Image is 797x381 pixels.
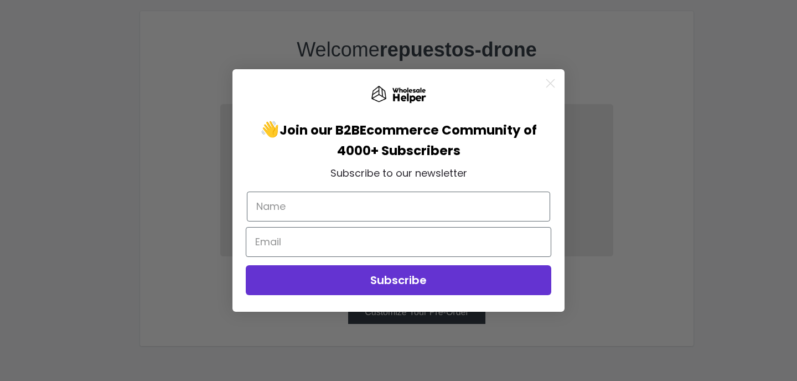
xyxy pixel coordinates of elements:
[280,121,360,139] span: Join our B2B
[246,265,551,295] button: Subscribe
[260,119,360,140] span: 👋
[330,166,467,180] span: Subscribe to our newsletter
[337,121,537,159] span: Ecommerce Community of 4000+ Subscribers
[541,74,560,93] button: Close dialog
[247,192,550,222] input: Name
[371,86,426,104] img: Wholesale Helper Logo
[246,227,551,257] input: Email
